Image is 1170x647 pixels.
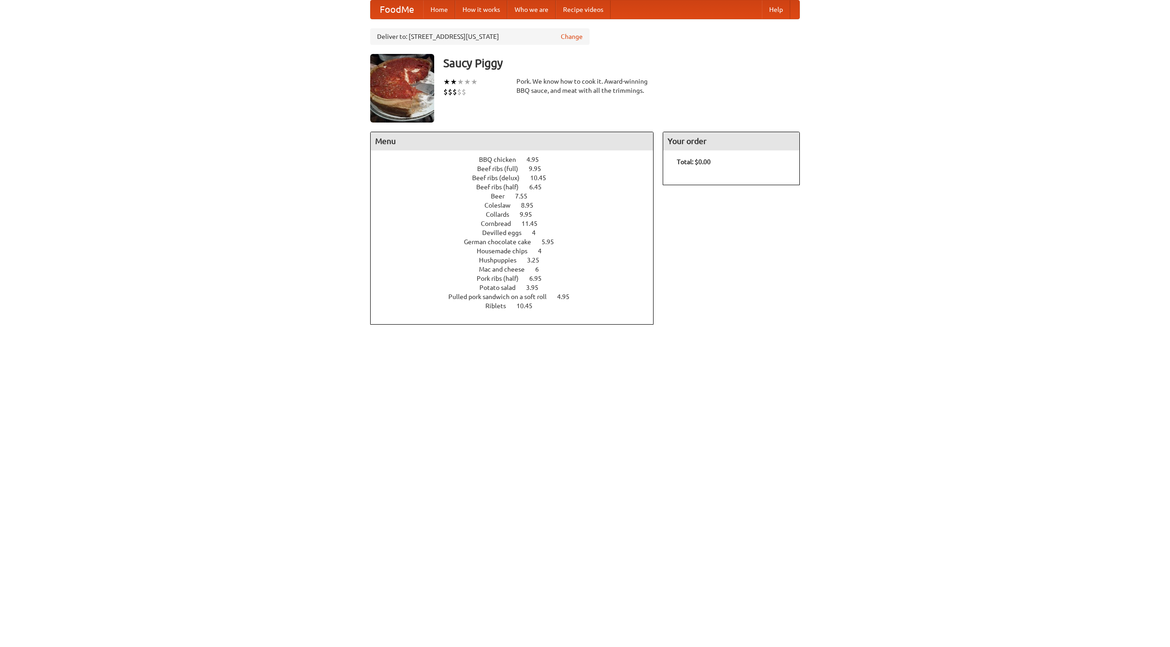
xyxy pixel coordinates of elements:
img: angular.jpg [370,54,434,123]
span: Pork ribs (half) [477,275,528,282]
a: Help [762,0,790,19]
span: 9.95 [529,165,550,172]
a: Coleslaw 8.95 [484,202,550,209]
span: Cornbread [481,220,520,227]
span: 11.45 [521,220,547,227]
a: Beef ribs (delux) 10.45 [472,174,563,182]
span: BBQ chicken [479,156,525,163]
h4: Your order [663,132,799,150]
li: ★ [457,77,464,87]
span: 10.45 [530,174,555,182]
span: Beef ribs (full) [477,165,527,172]
a: Potato salad 3.95 [479,284,555,291]
a: How it works [455,0,507,19]
a: Cornbread 11.45 [481,220,554,227]
a: Collards 9.95 [486,211,549,218]
a: Beef ribs (half) 6.45 [476,183,558,191]
a: Housemade chips 4 [477,247,558,255]
b: Total: $0.00 [677,158,711,166]
li: ★ [471,77,478,87]
span: Housemade chips [477,247,537,255]
span: Devilled eggs [482,229,531,236]
li: ★ [450,77,457,87]
li: $ [448,87,452,97]
h4: Menu [371,132,653,150]
span: German chocolate cake [464,238,540,246]
span: 6 [535,266,548,273]
a: Beef ribs (full) 9.95 [477,165,558,172]
span: 8.95 [521,202,542,209]
a: Recipe videos [556,0,611,19]
span: Riblets [485,302,515,310]
span: 4 [532,229,545,236]
span: 6.45 [529,183,551,191]
span: 7.55 [515,192,537,200]
div: Pork. We know how to cook it. Award-winning BBQ sauce, and meat with all the trimmings. [516,77,654,95]
span: 4.95 [526,156,548,163]
span: 10.45 [516,302,542,310]
li: $ [462,87,466,97]
span: Potato salad [479,284,525,291]
a: Mac and cheese 6 [479,266,556,273]
span: Pulled pork sandwich on a soft roll [448,293,556,300]
li: ★ [464,77,471,87]
a: Devilled eggs 4 [482,229,553,236]
li: $ [443,87,448,97]
span: 3.25 [527,257,548,264]
span: Coleslaw [484,202,520,209]
a: FoodMe [371,0,423,19]
span: 4.95 [557,293,579,300]
span: Beer [491,192,514,200]
a: Beer 7.55 [491,192,544,200]
li: $ [457,87,462,97]
span: 3.95 [526,284,548,291]
span: Mac and cheese [479,266,534,273]
a: Pork ribs (half) 6.95 [477,275,558,282]
a: Hushpuppies 3.25 [479,257,556,264]
span: Beef ribs (half) [476,183,528,191]
h3: Saucy Piggy [443,54,800,72]
div: Deliver to: [STREET_ADDRESS][US_STATE] [370,28,590,45]
a: Pulled pork sandwich on a soft roll 4.95 [448,293,586,300]
a: Change [561,32,583,41]
a: Riblets 10.45 [485,302,549,310]
a: Home [423,0,455,19]
span: 6.95 [529,275,551,282]
span: Beef ribs (delux) [472,174,529,182]
li: ★ [443,77,450,87]
span: Collards [486,211,518,218]
a: BBQ chicken 4.95 [479,156,556,163]
span: 5.95 [542,238,563,246]
span: 9.95 [520,211,541,218]
li: $ [452,87,457,97]
span: Hushpuppies [479,257,526,264]
span: 4 [538,247,551,255]
a: Who we are [507,0,556,19]
a: German chocolate cake 5.95 [464,238,571,246]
